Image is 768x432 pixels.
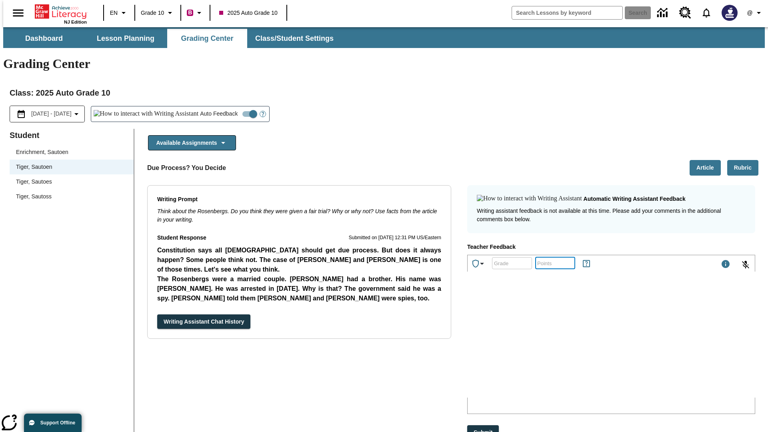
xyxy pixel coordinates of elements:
[6,1,30,25] button: Open side menu
[16,148,127,156] span: Enrichment, Sautoen
[157,274,441,303] p: The Rosenbergs were a married couple. [PERSON_NAME] had a brother. His name was [PERSON_NAME]. He...
[167,29,247,48] button: Grading Center
[64,20,87,24] span: NJ Edition
[138,6,178,20] button: Grade: Grade 10, Select a grade
[584,195,686,204] p: Automatic writing assistant feedback
[349,234,441,242] p: Submitted on [DATE] 12:31 PM US/Eastern
[468,256,490,272] button: Achievements
[10,145,134,160] div: Enrichment, Sautoen
[674,2,696,24] a: Resource Center, Will open in new tab
[722,5,738,21] img: Avatar
[24,414,82,432] button: Support Offline
[10,189,134,204] div: Tiger, Sautoss
[652,2,674,24] a: Data Center
[16,163,127,171] span: Tiger, Sautoen
[10,174,134,189] div: Tiger, Sautoes
[40,420,75,426] span: Support Offline
[3,29,341,48] div: SubNavbar
[4,29,84,48] button: Dashboard
[16,192,127,201] span: Tiger, Sautoss
[13,109,81,119] button: Select the date range menu item
[717,2,742,23] button: Select a new avatar
[147,163,226,173] p: Due Process? You Decide
[16,178,127,186] span: Tiger, Sautoes
[157,195,441,204] p: Writing Prompt
[35,4,87,20] a: Home
[148,135,236,151] button: Available Assignments
[467,243,755,252] p: Teacher Feedback
[492,257,532,269] div: Grade: Letters, numbers, %, + and - are allowed.
[157,246,441,274] p: Constitution says all [DEMOGRAPHIC_DATA] should get due process. But does it always happen? Some ...
[157,207,441,224] div: Think about the Rosenbergs. Do you think they were given a fair trial? Why or why not? Use facts ...
[10,129,134,142] p: Student
[492,252,532,274] input: Grade: Letters, numbers, %, + and - are allowed.
[690,160,721,176] button: Article, Will open in new tab
[249,29,340,48] button: Class/Student Settings
[219,9,277,17] span: 2025 Auto Grade 10
[535,257,575,269] div: Points: Must be equal to or less than 25.
[696,2,717,23] a: Notifications
[106,6,132,20] button: Language: EN, Select a language
[477,207,746,224] p: Writing assistant feedback is not available at this time. Please add your comments in the additio...
[3,6,117,28] p: Thank you for submitting your answer. Here are things that are working and some suggestions for i...
[256,106,269,122] button: Open Help for Writing Assistant
[35,3,87,24] div: Home
[188,8,192,18] span: B
[3,34,117,42] p: Unclear and Off-Topic
[721,259,730,270] div: Maximum 1000 characters Press Escape to exit toolbar and use left and right arrow keys to access ...
[512,6,622,19] input: search field
[3,56,765,71] h1: Grading Center
[141,9,164,17] span: Grade 10
[157,246,441,305] p: Student Response
[3,6,117,190] body: Type your response here.
[736,255,755,274] button: Click to activate and allow voice recognition
[72,109,81,119] svg: Collapse Date Range Filter
[578,256,594,272] button: Rules for Earning Points and Achievements, Will open in new tab
[10,86,758,99] h2: Class : 2025 Auto Grade 10
[31,110,72,118] span: [DATE] - [DATE]
[94,110,199,118] img: How to interact with Writing Assistant
[157,314,250,329] button: Writing Assistant Chat History
[157,303,441,313] p: [PERSON_NAME] and [PERSON_NAME] were arrested. They were put on tri
[747,9,752,17] span: @
[477,195,582,203] img: How to interact with Writing Assistant
[727,160,758,176] button: Rubric, Will open in new tab
[10,160,134,174] div: Tiger, Sautoen
[157,234,206,242] p: Student Response
[184,6,207,20] button: Boost Class color is violet red. Change class color
[535,252,575,274] input: Points: Must be equal to or less than 25.
[86,29,166,48] button: Lesson Planning
[3,48,117,84] p: While your response is not relevant to the question, it's vital to focus on the topic at hand. Pl...
[200,110,238,118] span: Auto Feedback
[3,27,765,48] div: SubNavbar
[742,6,768,20] button: Profile/Settings
[110,9,118,17] span: EN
